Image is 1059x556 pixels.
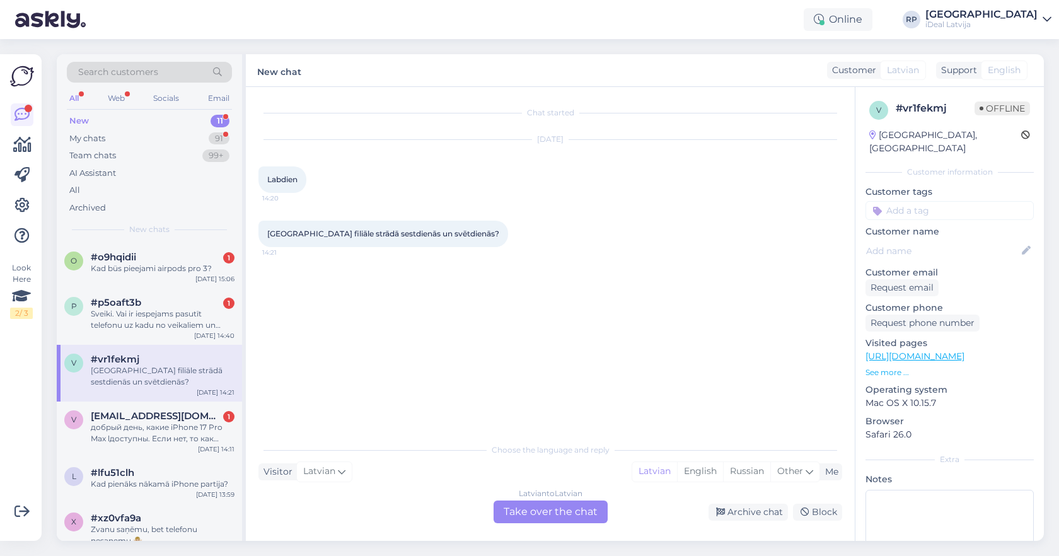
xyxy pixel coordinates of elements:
div: # vr1fekmj [896,101,975,116]
span: #xz0vfa9a [91,513,141,524]
span: #p5oaft3b [91,297,141,308]
div: Web [105,90,127,107]
span: [GEOGRAPHIC_DATA] filiāle strādā sestdienās un svētdienās? [267,229,499,238]
div: Latvian [632,462,677,481]
div: Support [936,64,977,77]
div: [GEOGRAPHIC_DATA] filiāle strādā sestdienās un svētdienās? [91,365,234,388]
span: o [71,256,77,265]
span: v [71,358,76,368]
div: Sveiki. Vai ir iespejams pasutīt telefonu uz kadu no veikaliem un apmaksu veikt tur ? [91,308,234,331]
div: Kad pienāks nākamā iPhone partija? [91,478,234,490]
div: Customer [827,64,876,77]
div: Archived [69,202,106,214]
span: l [72,472,76,481]
div: добрый день, какие iPhone 17 Pro Max lдоступны. Если нет, то как быстро можно получить [91,422,234,444]
a: [URL][DOMAIN_NAME] [865,350,964,362]
div: 91 [209,132,229,145]
p: Safari 26.0 [865,428,1034,441]
p: Operating system [865,383,1034,397]
div: 2 / 3 [10,308,33,319]
div: AI Assistant [69,167,116,180]
label: New chat [257,62,301,79]
div: Email [205,90,232,107]
p: Customer phone [865,301,1034,315]
span: p [71,301,77,311]
div: All [67,90,81,107]
div: Choose the language and reply [258,444,842,456]
div: Russian [723,462,770,481]
div: Request email [865,279,939,296]
span: #lfu51clh [91,467,134,478]
div: [DATE] 14:11 [198,444,234,454]
span: Latvian [887,64,919,77]
input: Add name [866,244,1019,258]
div: Online [804,8,872,31]
p: Notes [865,473,1034,486]
div: Me [820,465,838,478]
div: Chat started [258,107,842,119]
div: 99+ [202,149,229,162]
div: Extra [865,454,1034,465]
span: English [988,64,1021,77]
div: Kad büs pieejami airpods pro 3? [91,263,234,274]
input: Add a tag [865,201,1034,220]
div: Take over the chat [494,501,608,523]
p: Mac OS X 10.15.7 [865,397,1034,410]
div: 11 [211,115,229,127]
span: 14:21 [262,248,310,257]
div: Request phone number [865,315,980,332]
a: [GEOGRAPHIC_DATA]iDeal Latvija [925,9,1051,30]
span: New chats [129,224,170,235]
span: Latvian [303,465,335,478]
img: Askly Logo [10,64,34,88]
div: 1 [223,252,234,264]
div: 1 [223,298,234,309]
span: Search customers [78,66,158,79]
span: Other [777,465,803,477]
div: [GEOGRAPHIC_DATA], [GEOGRAPHIC_DATA] [869,129,1021,155]
div: Team chats [69,149,116,162]
div: RP [903,11,920,28]
div: Visitor [258,465,292,478]
p: See more ... [865,367,1034,378]
p: Visited pages [865,337,1034,350]
span: vs@nkteh.lv [91,410,222,422]
span: v [876,105,881,115]
span: #o9hqidii [91,252,136,263]
span: 14:20 [262,194,310,203]
div: Archive chat [709,504,788,521]
div: My chats [69,132,105,145]
div: [DATE] 14:40 [194,331,234,340]
p: Customer email [865,266,1034,279]
div: Customer information [865,166,1034,178]
div: Block [793,504,842,521]
div: Latvian to Latvian [519,488,582,499]
p: Customer name [865,225,1034,238]
div: Socials [151,90,182,107]
span: Labdien [267,175,298,184]
p: Customer tags [865,185,1034,199]
span: x [71,517,76,526]
span: Offline [975,101,1030,115]
div: Look Here [10,262,33,319]
div: [DATE] 14:21 [197,388,234,397]
div: [DATE] 13:59 [196,490,234,499]
p: Browser [865,415,1034,428]
div: [DATE] 15:06 [195,274,234,284]
div: iDeal Latvija [925,20,1038,30]
div: English [677,462,723,481]
div: New [69,115,89,127]
div: [DATE] [258,134,842,145]
div: [GEOGRAPHIC_DATA] [925,9,1038,20]
div: 1 [223,411,234,422]
span: #vr1fekmj [91,354,139,365]
div: All [69,184,80,197]
div: Zvanu saņēmu, bet telefonu nesaņemu 🤷🏼‍♂️ [91,524,234,547]
span: v [71,415,76,424]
